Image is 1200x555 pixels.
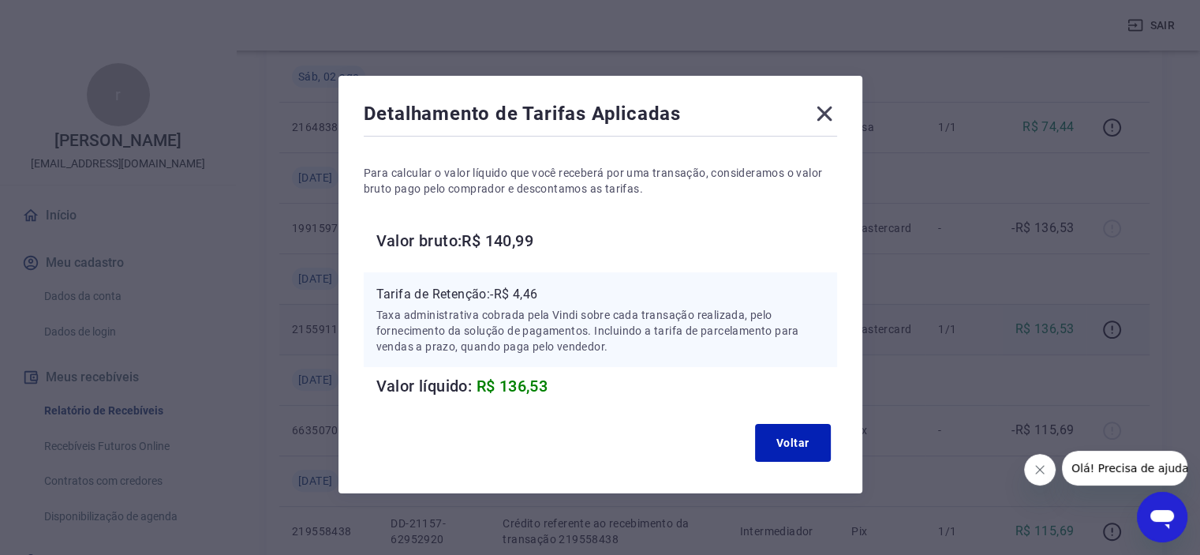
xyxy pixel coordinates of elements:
span: R$ 136,53 [477,377,548,396]
span: Olá! Precisa de ajuda? [9,11,133,24]
iframe: Mensagem da empresa [1062,451,1187,486]
div: Detalhamento de Tarifas Aplicadas [364,101,837,133]
iframe: Fechar mensagem [1024,454,1056,486]
iframe: Botão para abrir a janela de mensagens [1137,492,1187,542]
p: Taxa administrativa cobrada pela Vindi sobre cada transação realizada, pelo fornecimento da soluç... [376,307,824,354]
p: Para calcular o valor líquido que você receberá por uma transação, consideramos o valor bruto pag... [364,165,837,197]
button: Voltar [755,424,831,462]
h6: Valor líquido: [376,373,837,399]
p: Tarifa de Retenção: -R$ 4,46 [376,285,824,304]
h6: Valor bruto: R$ 140,99 [376,228,837,253]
